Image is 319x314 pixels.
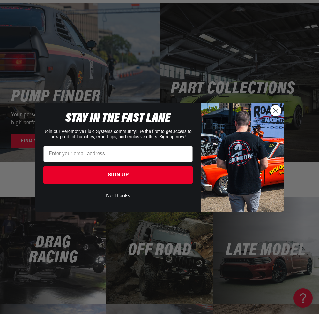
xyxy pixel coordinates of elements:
[45,129,192,140] span: Join our Aeromotive Fluid Systems community! Be the first to get access to new product launches, ...
[43,166,193,184] button: SIGN UP
[43,146,193,162] input: Enter your email address
[65,112,171,125] span: STAY IN THE FAST LANE
[201,103,284,212] img: 9278e0a8-2f18-4465-98b4-5c473baabe7a.jpeg
[270,105,281,116] button: Close dialog
[43,190,193,202] button: No Thanks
